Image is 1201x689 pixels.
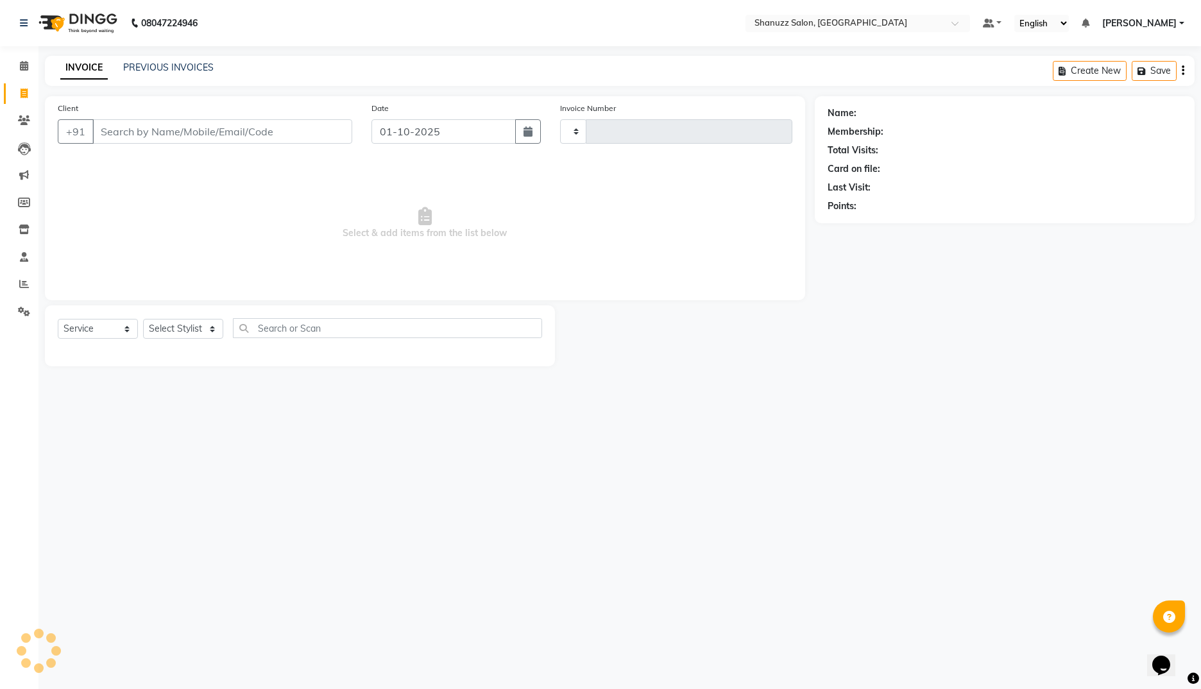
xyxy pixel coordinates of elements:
[58,159,792,287] span: Select & add items from the list below
[123,62,214,73] a: PREVIOUS INVOICES
[828,106,856,120] div: Name:
[828,125,883,139] div: Membership:
[560,103,616,114] label: Invoice Number
[1053,61,1127,81] button: Create New
[371,103,389,114] label: Date
[92,119,352,144] input: Search by Name/Mobile/Email/Code
[828,162,880,176] div: Card on file:
[1147,638,1188,676] iframe: chat widget
[58,119,94,144] button: +91
[828,200,856,213] div: Points:
[58,103,78,114] label: Client
[828,144,878,157] div: Total Visits:
[141,5,198,41] b: 08047224946
[233,318,542,338] input: Search or Scan
[33,5,121,41] img: logo
[1132,61,1177,81] button: Save
[1102,17,1177,30] span: [PERSON_NAME]
[828,181,871,194] div: Last Visit:
[60,56,108,80] a: INVOICE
